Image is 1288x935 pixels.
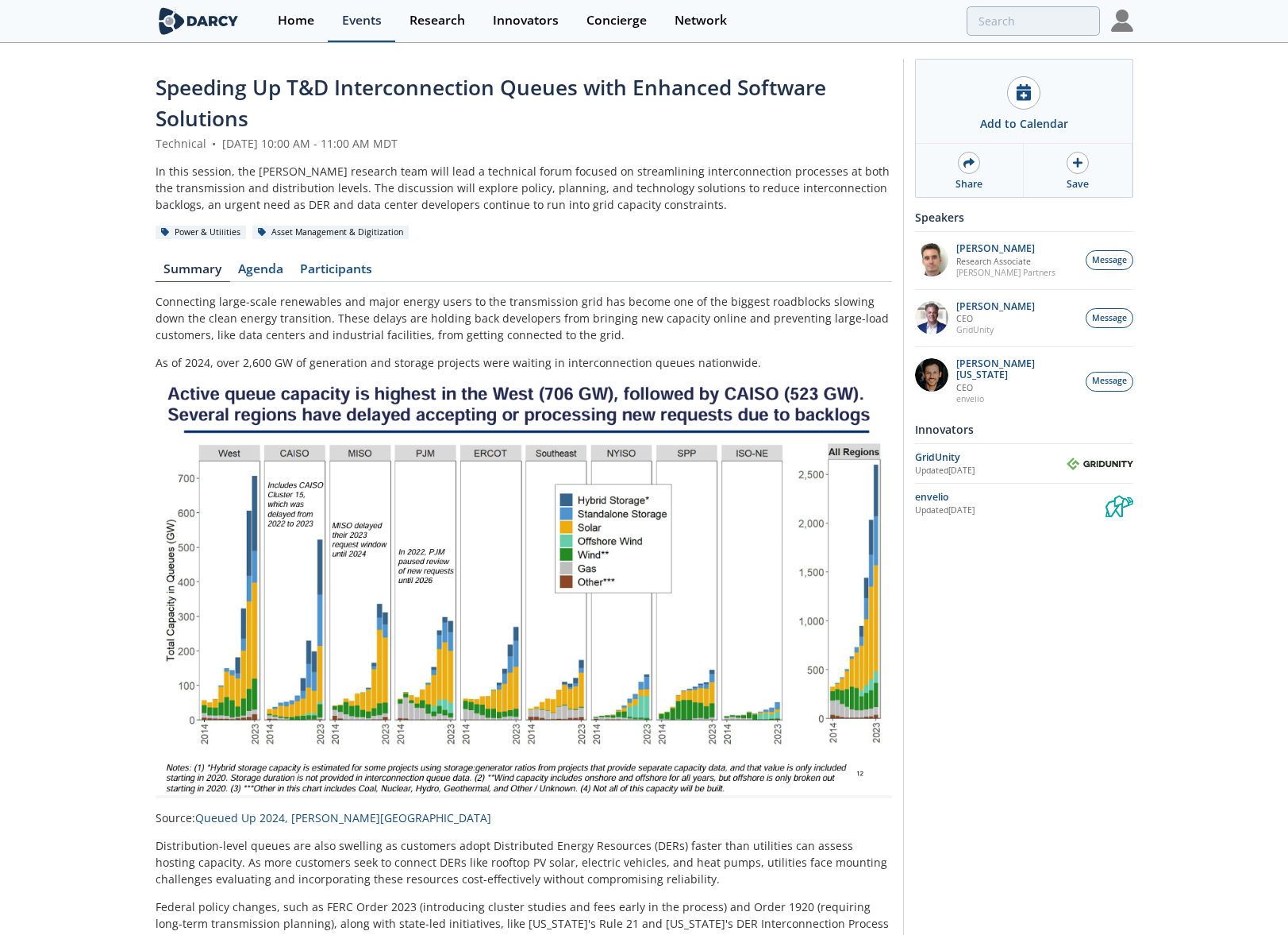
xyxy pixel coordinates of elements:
div: Speakers [915,203,1133,231]
span: Message [1092,375,1127,388]
button: Message [1086,308,1133,328]
div: Innovators [915,415,1133,443]
input: Advanced Search [967,6,1100,36]
img: envelio [1105,489,1133,517]
button: Message [1086,372,1133,392]
img: d42dc26c-2a28-49ac-afde-9b58c84c0349 [915,301,948,334]
div: Innovators [493,14,559,27]
div: Events [342,14,382,27]
p: envelio [956,393,1077,404]
p: CEO [956,382,1077,393]
img: Profile [1111,10,1133,32]
span: Message [1092,312,1127,325]
p: CEO [956,313,1035,324]
div: Home [278,14,314,27]
p: [PERSON_NAME][US_STATE] [956,358,1077,381]
div: Asset Management & Digitization [252,226,409,240]
div: envelio [915,490,1105,504]
a: Agenda [230,263,292,282]
div: Updated [DATE] [915,504,1105,517]
div: Research [409,14,465,27]
img: GridUnity [1067,458,1133,470]
div: Share [955,177,982,191]
img: f1d2b35d-fddb-4a25-bd87-d4d314a355e9 [915,243,948,276]
a: envelio Updated[DATE] envelio [915,489,1133,517]
span: • [210,136,219,151]
p: As of 2024, over 2,600 GW of generation and storage projects were waiting in interconnection queu... [156,354,892,371]
div: Save [1067,177,1089,191]
div: Technical [DATE] 10:00 AM - 11:00 AM MDT [156,135,892,152]
div: GridUnity [915,450,1067,465]
div: Concierge [586,14,647,27]
a: Summary [156,263,230,282]
button: Message [1086,250,1133,270]
div: Network [675,14,727,27]
p: [PERSON_NAME] [956,301,1035,312]
div: Updated [DATE] [915,465,1067,477]
a: GridUnity Updated[DATE] GridUnity [915,450,1133,477]
img: Image [156,382,892,798]
p: Distribution-level queues are also swelling as customers adopt Distributed Energy Resources (DERs... [156,837,892,887]
img: logo-wide.svg [156,7,242,35]
a: Participants [292,263,381,282]
p: Source: [156,809,892,826]
img: 1b183925-147f-4a47-82c9-16eeeed5003c [915,358,948,392]
p: Connecting large-scale renewables and major energy users to the transmission grid has become one ... [156,293,892,343]
div: Add to Calendar [980,115,1068,132]
div: Power & Utilities [156,226,247,240]
div: In this session, the [PERSON_NAME] research team will lead a technical forum focused on streamlin... [156,163,892,213]
span: Message [1092,254,1127,267]
p: [PERSON_NAME] Partners [956,267,1055,278]
a: Queued Up 2024, [PERSON_NAME][GEOGRAPHIC_DATA] [195,810,491,825]
p: GridUnity [956,324,1035,335]
span: Speeding Up T&D Interconnection Queues with Enhanced Software Solutions [156,73,826,133]
p: Research Associate [956,256,1055,267]
p: [PERSON_NAME] [956,243,1055,254]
